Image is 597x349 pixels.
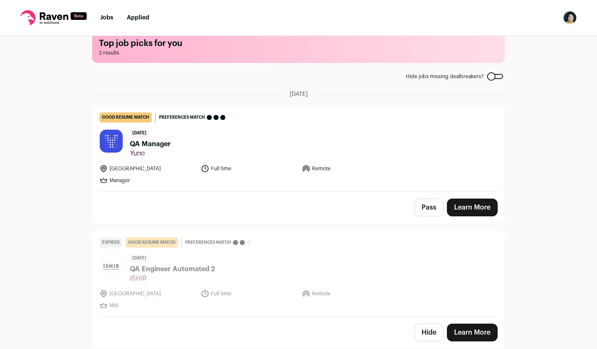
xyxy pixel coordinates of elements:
div: Expired [99,237,122,248]
div: good resume match [99,112,152,123]
a: Expired good resume match Preferences match [DATE] QA Engineer Automated 2 ISHIR [GEOGRAPHIC_DATA... [93,231,504,316]
button: Pass [414,199,444,216]
a: Jobs [100,15,113,21]
div: good resume match [126,237,178,248]
a: Learn More [447,199,498,216]
li: [GEOGRAPHIC_DATA] [99,164,196,173]
span: Preferences match [185,238,231,247]
span: QA Manager [130,139,171,149]
span: [DATE] [130,129,149,137]
span: 2 results [99,49,498,56]
img: 4362f7eeb52c9517c436aed85919dfd12d196f93bacb08341354785bba4ee20e.jpg [100,255,123,278]
img: 714742-medium_jpg [563,11,577,25]
img: 474e230810337e179e80d2d1f38026a092b64b9f36270096bbfcf8690d05202f.jpg [100,130,123,153]
span: Yuno [130,149,171,158]
li: Full time [201,289,297,298]
span: [DATE] [290,90,308,98]
span: Preferences match [159,113,205,122]
li: Mid [99,301,196,310]
li: Full time [201,164,297,173]
li: Remote [302,164,398,173]
span: Hide jobs missing dealbreakers? [406,73,484,80]
li: Manager [99,176,196,185]
span: QA Engineer Automated 2 [130,264,215,274]
h1: Top job picks for you [99,38,498,49]
li: [GEOGRAPHIC_DATA] [99,289,196,298]
span: ISHIR [130,274,215,283]
a: Applied [127,15,149,21]
a: Learn More [447,324,498,341]
span: [DATE] [130,254,149,262]
button: Open dropdown [563,11,577,25]
button: Hide [414,324,444,341]
a: good resume match Preferences match [DATE] QA Manager Yuno [GEOGRAPHIC_DATA] Full time Remote Man... [93,106,504,191]
li: Remote [302,289,398,298]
